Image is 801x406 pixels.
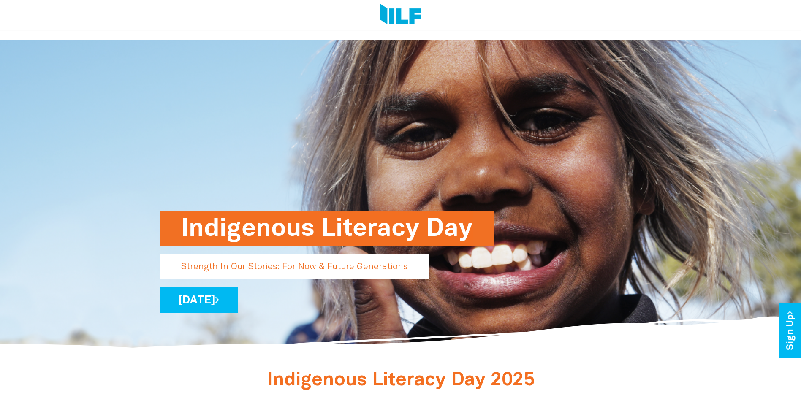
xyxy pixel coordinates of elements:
span: Indigenous Literacy Day 2025 [267,372,535,389]
a: [DATE] [160,287,238,313]
p: Strength In Our Stories: For Now & Future Generations [160,254,429,279]
img: Logo [380,3,421,26]
h1: Indigenous Literacy Day [181,211,473,246]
